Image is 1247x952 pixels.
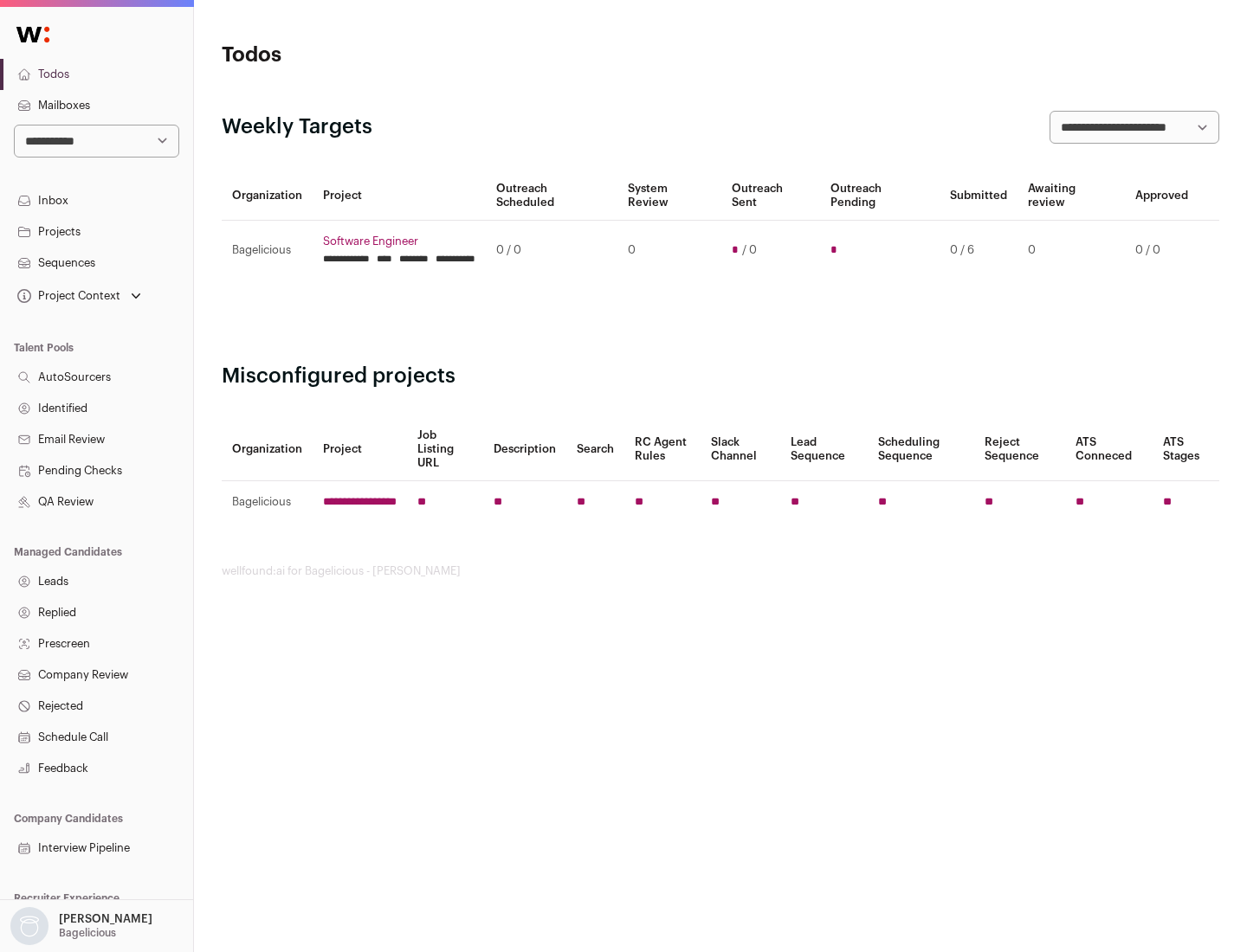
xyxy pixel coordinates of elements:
th: Lead Sequence [780,418,868,481]
th: Organization [222,418,313,481]
th: Organization [222,171,313,221]
span: / 0 [742,243,757,257]
th: Outreach Scheduled [486,171,617,221]
th: Reject Sequence [974,418,1066,481]
th: Project [313,171,486,221]
th: ATS Conneced [1065,418,1152,481]
td: Bagelicious [222,481,313,524]
th: Awaiting review [1018,171,1125,221]
img: nopic.png [10,907,48,945]
th: Job Listing URL [407,418,483,481]
a: Software Engineer [323,235,475,248]
p: Bagelicious [59,926,116,940]
th: Outreach Pending [820,171,939,221]
th: RC Agent Rules [624,418,700,481]
td: 0 / 6 [940,221,1018,280]
th: Project [313,418,407,481]
td: 0 [617,221,720,280]
div: Project Context [14,289,120,303]
h2: Misconfigured projects [222,363,1219,390]
td: 0 / 0 [1125,221,1199,280]
img: Wellfound [7,17,59,52]
th: Slack Channel [701,418,780,481]
button: Open dropdown [14,284,145,308]
td: Bagelicious [222,221,313,280]
th: ATS Stages [1153,418,1219,481]
p: [PERSON_NAME] [59,912,152,926]
th: Approved [1125,171,1199,221]
button: Open dropdown [7,907,156,945]
h2: Weekly Targets [222,113,372,141]
footer: wellfound:ai for Bagelicious - [PERSON_NAME] [222,564,1219,578]
th: Outreach Sent [721,171,821,221]
th: Search [566,418,624,481]
td: 0 / 0 [486,221,617,280]
th: Description [483,418,566,481]
th: Submitted [940,171,1018,221]
h1: Todos [222,42,554,69]
th: Scheduling Sequence [868,418,974,481]
th: System Review [617,171,720,221]
td: 0 [1018,221,1125,280]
